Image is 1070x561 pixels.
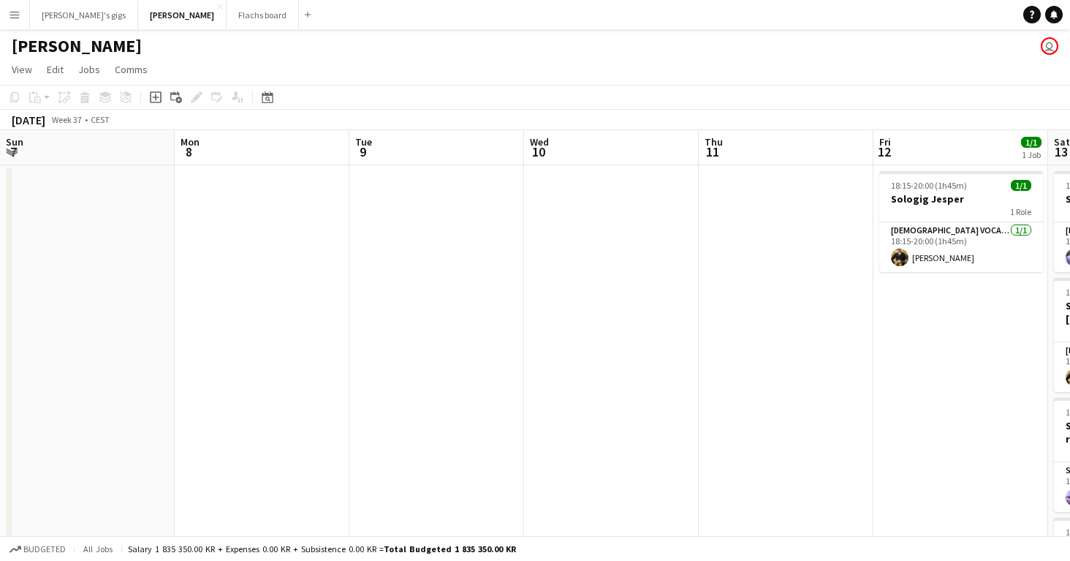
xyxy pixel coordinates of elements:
a: Edit [41,60,69,79]
span: All jobs [80,543,115,554]
span: Budgeted [23,544,66,554]
span: Thu [705,135,723,148]
span: 11 [702,143,723,160]
div: CEST [91,114,110,125]
app-card-role: [DEMOGRAPHIC_DATA] Vocal + Guitar1/118:15-20:00 (1h45m)[PERSON_NAME] [879,222,1043,272]
a: Jobs [72,60,106,79]
span: 1/1 [1021,137,1041,148]
span: 13 [1052,143,1070,160]
span: 8 [178,143,200,160]
span: 10 [528,143,549,160]
span: 12 [877,143,891,160]
span: 7 [4,143,23,160]
div: Salary 1 835 350.00 KR + Expenses 0.00 KR + Subsistence 0.00 KR = [128,543,516,554]
h1: [PERSON_NAME] [12,35,142,57]
span: Mon [181,135,200,148]
app-job-card: 18:15-20:00 (1h45m)1/1Sologig Jesper1 Role[DEMOGRAPHIC_DATA] Vocal + Guitar1/118:15-20:00 (1h45m)... [879,171,1043,272]
h3: Sologig Jesper [879,192,1043,206]
button: [PERSON_NAME] [138,1,227,29]
span: 9 [353,143,372,160]
span: Fri [879,135,891,148]
app-user-avatar: Asger Søgaard Hajslund [1041,37,1058,55]
span: 1/1 [1011,180,1031,191]
a: View [6,60,38,79]
div: [DATE] [12,113,45,127]
span: Wed [530,135,549,148]
span: 18:15-20:00 (1h45m) [891,180,967,191]
span: Total Budgeted 1 835 350.00 KR [384,543,516,554]
span: Edit [47,63,64,76]
span: Tue [355,135,372,148]
button: Budgeted [7,541,68,557]
span: Sat [1054,135,1070,148]
button: Flachs board [227,1,299,29]
span: 1 Role [1010,206,1031,217]
div: 1 Job [1022,149,1041,160]
a: Comms [109,60,153,79]
span: Sun [6,135,23,148]
span: Comms [115,63,148,76]
button: [PERSON_NAME]'s gigs [30,1,138,29]
span: View [12,63,32,76]
span: Jobs [78,63,100,76]
span: Week 37 [48,114,85,125]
